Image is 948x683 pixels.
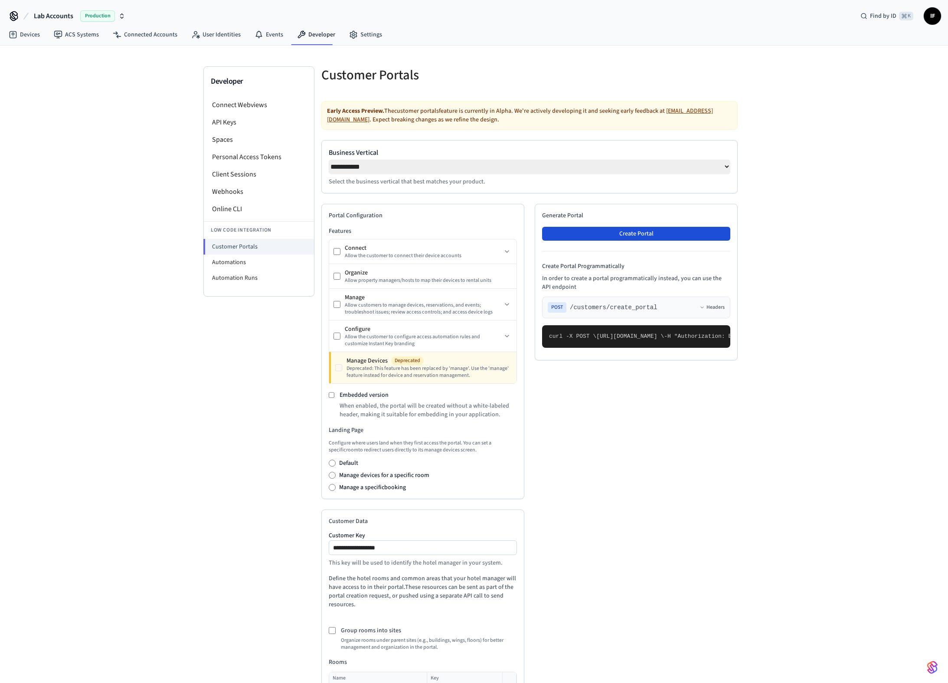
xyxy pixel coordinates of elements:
span: Find by ID [870,12,896,20]
h2: Generate Portal [542,211,730,220]
a: Developer [290,27,342,42]
li: Personal Access Tokens [204,148,314,166]
label: Customer Key [329,533,517,539]
label: Business Vertical [329,147,730,158]
li: Customer Portals [203,239,314,255]
button: Create Portal [542,227,730,241]
li: Low Code Integration [204,221,314,239]
span: Lab Accounts [34,11,73,21]
a: Connected Accounts [106,27,184,42]
label: Manage devices for a specific room [339,471,429,480]
h5: Customer Portals [321,66,524,84]
img: SeamLogoGradient.69752ec5.svg [927,660,938,674]
span: /customers/create_portal [570,303,657,312]
span: curl -X POST \ [549,333,596,340]
p: Define the hotel rooms and common areas that your hotel manager will have access to in their port... [329,574,517,609]
a: Devices [2,27,47,42]
li: API Keys [204,114,314,131]
div: Configure [345,325,502,333]
li: Automations [204,255,314,270]
label: Manage a specific booking [339,483,406,492]
a: Events [248,27,290,42]
div: Manage Devices [347,356,512,365]
h2: Portal Configuration [329,211,517,220]
button: IF [924,7,941,25]
div: Allow customers to manage devices, reservations, and events; troubleshoot issues; review access c... [345,302,502,316]
li: Automation Runs [204,270,314,286]
li: Online CLI [204,200,314,218]
span: [URL][DOMAIN_NAME] \ [596,333,664,340]
a: ACS Systems [47,27,106,42]
label: Group rooms into sites [341,626,401,635]
h3: Landing Page [329,426,517,435]
span: IF [925,8,940,24]
span: -H "Authorization: Bearer seam_api_key_123456" \ [664,333,826,340]
h3: Developer [211,75,307,88]
p: In order to create a portal programmatically instead, you can use the API endpoint [542,274,730,291]
div: Manage [345,293,502,302]
p: This key will be used to identify the hotel manager in your system. [329,559,517,567]
span: Production [80,10,115,22]
li: Spaces [204,131,314,148]
p: Configure where users land when they first access the portal. You can set a specific room to redi... [329,440,517,454]
div: The customer portals feature is currently in Alpha. We're actively developing it and seeking earl... [321,101,738,130]
li: Client Sessions [204,166,314,183]
div: Allow the customer to connect their device accounts [345,252,502,259]
label: Default [339,459,358,467]
div: Allow property managers/hosts to map their devices to rental units [345,277,512,284]
li: Webhooks [204,183,314,200]
div: Organize [345,268,512,277]
div: Find by ID⌘ K [853,8,920,24]
h2: Customer Data [329,517,517,526]
h3: Features [329,227,517,235]
li: Connect Webviews [204,96,314,114]
label: Embedded version [340,391,389,399]
button: Headers [700,304,725,311]
span: ⌘ K [899,12,913,20]
h4: Rooms [329,658,517,667]
div: Connect [345,244,502,252]
p: Select the business vertical that best matches your product. [329,177,730,186]
a: User Identities [184,27,248,42]
h4: Create Portal Programmatically [542,262,730,271]
div: Deprecated: This feature has been replaced by 'manage'. Use the 'manage' feature instead for devi... [347,365,512,379]
div: Allow the customer to configure access automation rules and customize Instant Key branding [345,333,502,347]
a: Settings [342,27,389,42]
span: Deprecated [391,356,424,365]
a: [EMAIL_ADDRESS][DOMAIN_NAME] [327,107,713,124]
strong: Early Access Preview. [327,107,384,115]
p: Organize rooms under parent sites (e.g., buildings, wings, floors) for better management and orga... [341,637,517,651]
span: POST [548,302,566,313]
p: When enabled, the portal will be created without a white-labeled header, making it suitable for e... [340,402,517,419]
